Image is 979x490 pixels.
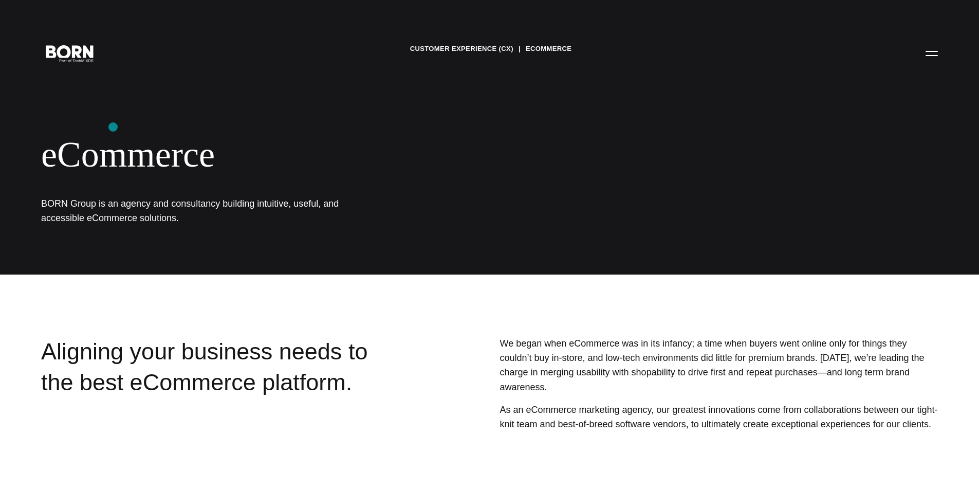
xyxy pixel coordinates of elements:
a: eCommerce [526,41,571,57]
div: eCommerce [41,134,627,176]
p: We began when eCommerce was in its infancy; a time when buyers went online only for things they c... [500,336,938,394]
p: As an eCommerce marketing agency, our greatest innovations come from collaborations between our t... [500,403,938,431]
div: Aligning your business needs to the best eCommerce platform. [41,336,403,480]
h1: BORN Group is an agency and consultancy building intuitive, useful, and accessible eCommerce solu... [41,196,349,225]
button: Open [919,42,944,64]
a: Customer Experience (CX) [410,41,513,57]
